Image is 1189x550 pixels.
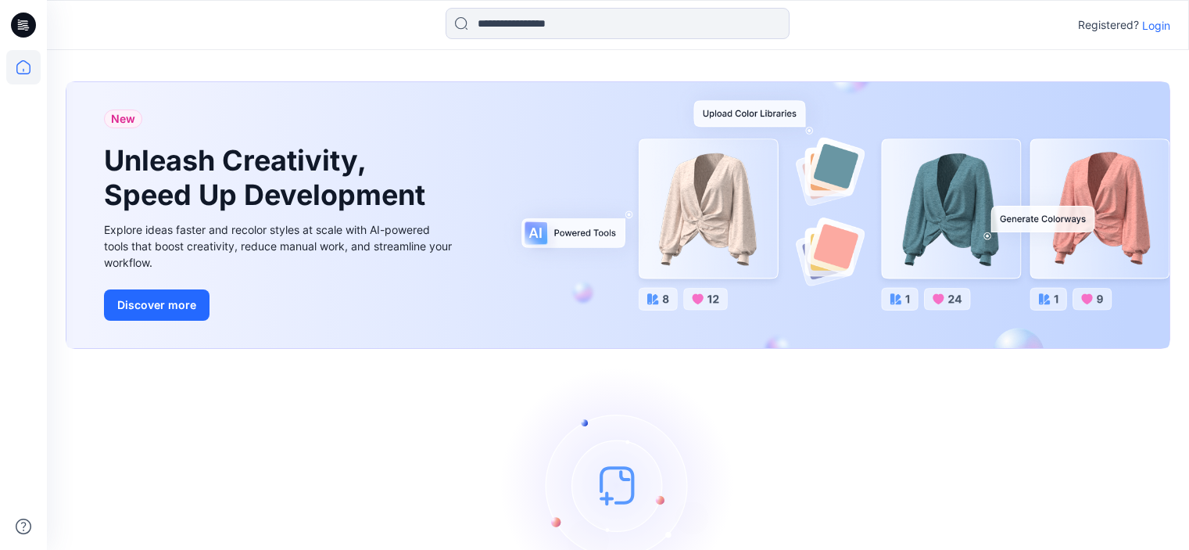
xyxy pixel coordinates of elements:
p: Registered? [1078,16,1139,34]
h1: Unleash Creativity, Speed Up Development [104,144,432,211]
div: Explore ideas faster and recolor styles at scale with AI-powered tools that boost creativity, red... [104,221,456,271]
span: New [111,110,135,128]
button: Discover more [104,289,210,321]
p: Login [1142,17,1170,34]
a: Discover more [104,289,456,321]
